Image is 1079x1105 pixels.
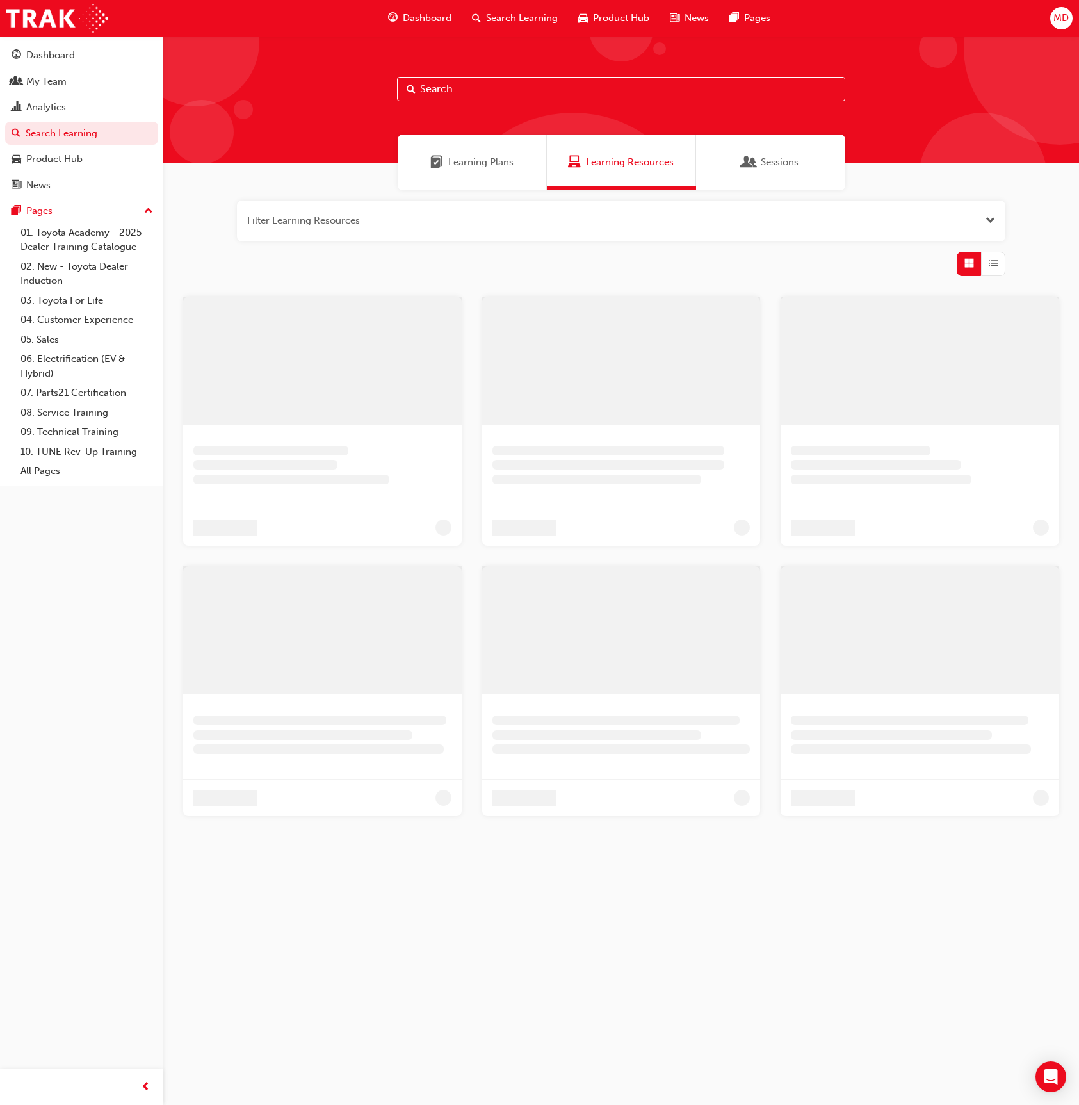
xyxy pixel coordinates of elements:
a: SessionsSessions [696,135,845,190]
button: Open the filter [986,213,995,228]
span: guage-icon [12,50,21,61]
a: Learning PlansLearning Plans [398,135,547,190]
span: pages-icon [729,10,739,26]
span: Learning Plans [448,155,514,170]
a: 09. Technical Training [15,422,158,442]
button: MD [1050,7,1073,29]
a: 02. New - Toyota Dealer Induction [15,257,158,291]
span: car-icon [578,10,588,26]
a: Product Hub [5,147,158,171]
div: News [26,178,51,193]
a: 08. Service Training [15,403,158,423]
a: 04. Customer Experience [15,310,158,330]
a: Dashboard [5,44,158,67]
a: news-iconNews [660,5,719,31]
a: Analytics [5,95,158,119]
input: Search... [397,77,845,101]
button: Pages [5,199,158,223]
span: pages-icon [12,206,21,217]
span: prev-icon [141,1079,150,1095]
a: 06. Electrification (EV & Hybrid) [15,349,158,383]
span: up-icon [144,203,153,220]
span: Learning Resources [586,155,674,170]
span: Learning Resources [568,155,581,170]
span: Learning Plans [430,155,443,170]
a: car-iconProduct Hub [568,5,660,31]
a: My Team [5,70,158,94]
div: My Team [26,74,67,89]
a: 07. Parts21 Certification [15,383,158,403]
a: Learning ResourcesLearning Resources [547,135,696,190]
a: All Pages [15,461,158,481]
button: DashboardMy TeamAnalyticsSearch LearningProduct HubNews [5,41,158,199]
span: Product Hub [593,11,649,26]
span: MD [1053,11,1069,26]
span: Pages [744,11,770,26]
span: car-icon [12,154,21,165]
div: Analytics [26,100,66,115]
a: pages-iconPages [719,5,781,31]
a: 10. TUNE Rev-Up Training [15,442,158,462]
img: Trak [6,4,108,33]
span: Search [407,82,416,97]
span: Sessions [761,155,799,170]
span: search-icon [472,10,481,26]
span: Grid [964,256,974,271]
a: 05. Sales [15,330,158,350]
div: Pages [26,204,53,218]
a: search-iconSearch Learning [462,5,568,31]
a: 01. Toyota Academy - 2025 Dealer Training Catalogue [15,223,158,257]
span: people-icon [12,76,21,88]
span: chart-icon [12,102,21,113]
a: Search Learning [5,122,158,145]
span: news-icon [670,10,679,26]
span: List [989,256,998,271]
div: Product Hub [26,152,83,167]
span: guage-icon [388,10,398,26]
span: Search Learning [486,11,558,26]
span: Sessions [743,155,756,170]
span: search-icon [12,128,20,140]
span: News [685,11,709,26]
span: Dashboard [403,11,451,26]
div: Open Intercom Messenger [1035,1061,1066,1092]
a: guage-iconDashboard [378,5,462,31]
div: Dashboard [26,48,75,63]
a: News [5,174,158,197]
span: news-icon [12,180,21,192]
a: 03. Toyota For Life [15,291,158,311]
